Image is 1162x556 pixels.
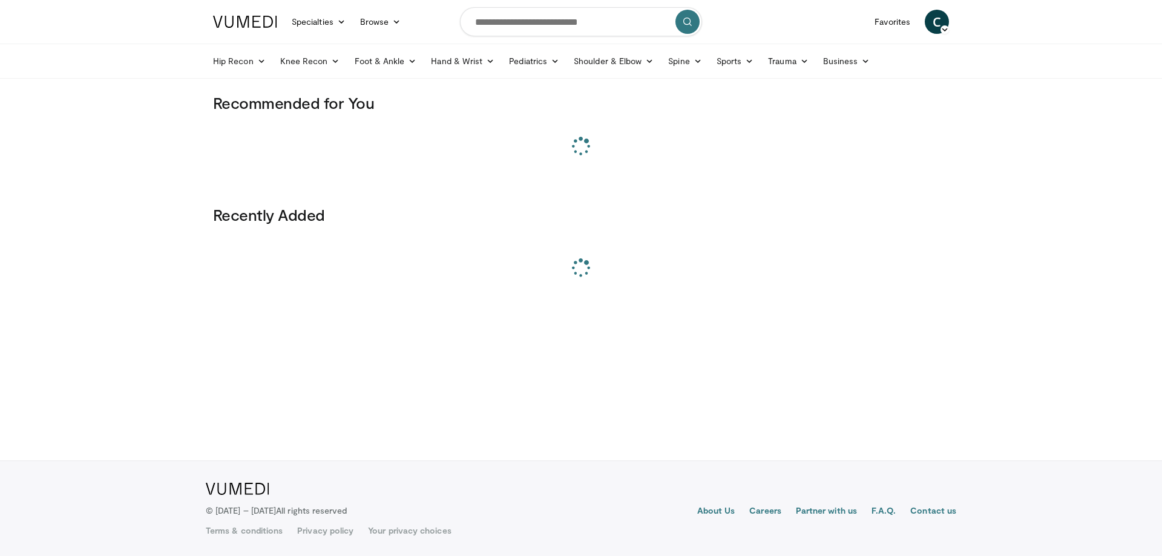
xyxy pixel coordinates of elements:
[796,505,857,519] a: Partner with us
[424,49,502,73] a: Hand & Wrist
[206,505,347,517] p: © [DATE] – [DATE]
[816,49,878,73] a: Business
[697,505,735,519] a: About Us
[213,93,949,113] h3: Recommended for You
[871,505,896,519] a: F.A.Q.
[761,49,816,73] a: Trauma
[661,49,709,73] a: Spine
[867,10,917,34] a: Favorites
[910,505,956,519] a: Contact us
[749,505,781,519] a: Careers
[709,49,761,73] a: Sports
[566,49,661,73] a: Shoulder & Elbow
[353,10,409,34] a: Browse
[206,483,269,495] img: VuMedi Logo
[213,16,277,28] img: VuMedi Logo
[213,205,949,224] h3: Recently Added
[206,525,283,537] a: Terms & conditions
[273,49,347,73] a: Knee Recon
[347,49,424,73] a: Foot & Ankle
[276,505,347,515] span: All rights reserved
[460,7,702,36] input: Search topics, interventions
[925,10,949,34] a: C
[284,10,353,34] a: Specialties
[206,49,273,73] a: Hip Recon
[502,49,566,73] a: Pediatrics
[368,525,451,537] a: Your privacy choices
[297,525,353,537] a: Privacy policy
